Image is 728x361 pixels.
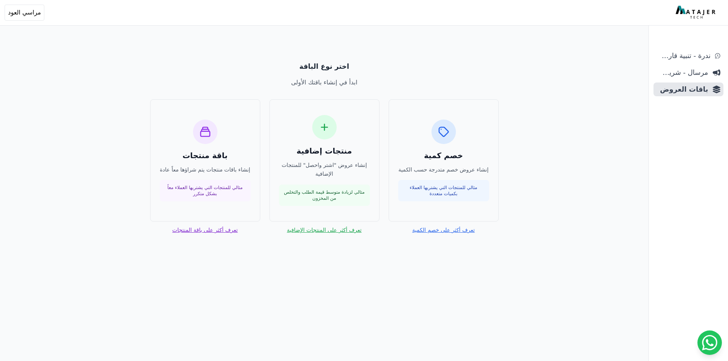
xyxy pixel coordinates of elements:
p: اختر نوع الباقة [71,61,578,72]
span: باقات العروض [657,84,708,95]
p: مثالي للمنتجات التي يشتريها العملاء بكميات متعددة [403,185,485,197]
a: تعرف أكثر على خصم الكمية [412,226,475,234]
p: ابدأ في إنشاء باقتك الأولى [71,78,578,87]
img: MatajerTech Logo [676,6,717,19]
a: تعرف أكثر على باقة المنتجات [172,226,238,234]
p: مثالي للمنتجات التي يشتريها العملاء معاً بشكل متكرر [164,185,246,197]
span: مراسي العود [8,8,41,17]
p: إنشاء عروض خصم متدرجة حسب الكمية [398,165,489,174]
p: إنشاء عروض "اشتر واحصل" للمنتجات الإضافية [279,161,370,178]
p: إنشاء باقات منتجات يتم شراؤها معاً عادة [160,165,251,174]
a: تعرف أكثر على المنتجات الإضافية [287,226,362,234]
button: مراسي العود [5,5,44,21]
span: ندرة - تنبية قارب علي النفاذ [657,50,710,61]
h3: خصم كمية [398,150,489,161]
h3: باقة منتجات [160,150,251,161]
span: مرسال - شريط دعاية [657,67,708,78]
p: مثالي لزيادة متوسط قيمة الطلب والتخلص من المخزون [284,189,365,201]
h3: منتجات إضافية [279,146,370,156]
